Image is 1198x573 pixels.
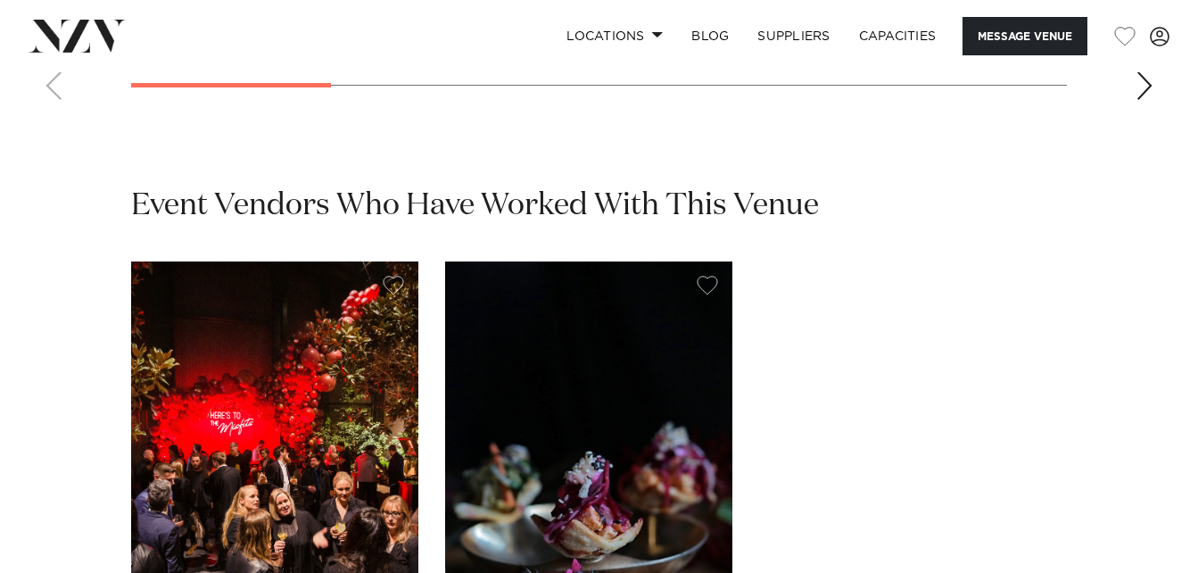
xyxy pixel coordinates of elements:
[845,17,951,55] a: Capacities
[552,17,677,55] a: Locations
[963,17,1087,55] button: Message Venue
[677,17,743,55] a: BLOG
[131,186,819,226] h2: Event Vendors Who Have Worked With This Venue
[29,20,126,52] img: nzv-logo.png
[743,17,844,55] a: SUPPLIERS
